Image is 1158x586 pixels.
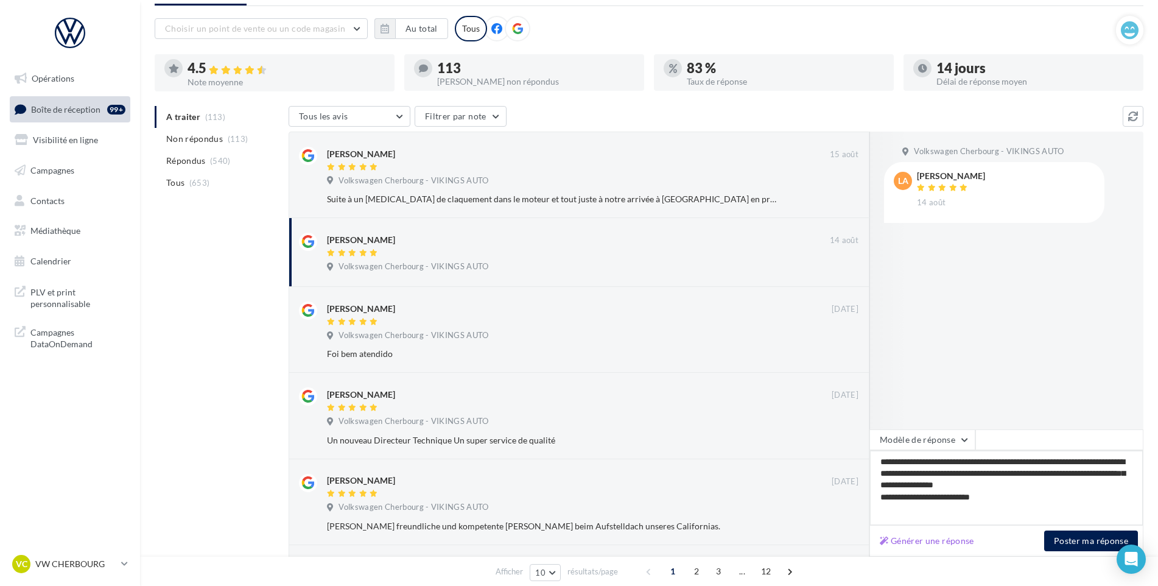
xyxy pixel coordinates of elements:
[339,261,488,272] span: Volkswagen Cherbourg - VIKINGS AUTO
[917,172,985,180] div: [PERSON_NAME]
[530,564,561,581] button: 10
[7,249,133,274] a: Calendrier
[567,566,618,577] span: résultats/page
[914,146,1064,157] span: Volkswagen Cherbourg - VIKINGS AUTO
[327,434,779,447] div: Un nouveau Directeur Technique Un super service de qualité
[166,133,223,145] span: Non répondus
[687,562,706,581] span: 2
[395,18,448,39] button: Au total
[35,558,116,570] p: VW CHERBOURG
[455,16,487,41] div: Tous
[33,135,98,145] span: Visibilité en ligne
[31,104,100,114] span: Boîte de réception
[374,18,448,39] button: Au total
[7,279,133,315] a: PLV et print personnalisable
[32,73,74,83] span: Opérations
[535,568,546,577] span: 10
[917,197,946,208] span: 14 août
[327,520,779,532] div: [PERSON_NAME] freundliche und kompetente [PERSON_NAME] beim Aufstelldach unseres Californias.
[327,303,395,315] div: [PERSON_NAME]
[30,324,125,350] span: Campagnes DataOnDemand
[830,149,858,160] span: 15 août
[327,475,395,487] div: [PERSON_NAME]
[875,534,979,548] button: Générer une réponse
[327,389,395,401] div: [PERSON_NAME]
[30,195,65,205] span: Contacts
[1044,531,1138,551] button: Poster ma réponse
[339,330,488,341] span: Volkswagen Cherbourg - VIKINGS AUTO
[496,566,523,577] span: Afficher
[155,18,368,39] button: Choisir un point de vente ou un code magasin
[327,348,779,360] div: Foi bem atendido
[10,552,130,576] a: VC VW CHERBOURG
[210,156,231,166] span: (540)
[188,62,385,76] div: 4.5
[437,77,634,86] div: [PERSON_NAME] non répondus
[663,562,683,581] span: 1
[30,284,125,310] span: PLV et print personnalisable
[7,66,133,91] a: Opérations
[16,558,27,570] span: VC
[830,235,858,246] span: 14 août
[437,62,634,75] div: 113
[188,78,385,86] div: Note moyenne
[327,193,779,205] div: Suite à un [MEDICAL_DATA] de claquement dans le moteur et tout juste à notre arrivée à [GEOGRAPHI...
[936,77,1134,86] div: Délai de réponse moyen
[832,390,858,401] span: [DATE]
[832,476,858,487] span: [DATE]
[756,562,776,581] span: 12
[687,62,884,75] div: 83 %
[339,502,488,513] span: Volkswagen Cherbourg - VIKINGS AUTO
[7,127,133,153] a: Visibilité en ligne
[166,177,184,189] span: Tous
[30,225,80,236] span: Médiathèque
[166,155,206,167] span: Répondus
[7,158,133,183] a: Campagnes
[415,106,507,127] button: Filtrer par note
[327,234,395,246] div: [PERSON_NAME]
[327,148,395,160] div: [PERSON_NAME]
[732,562,752,581] span: ...
[7,218,133,244] a: Médiathèque
[339,416,488,427] span: Volkswagen Cherbourg - VIKINGS AUTO
[30,256,71,266] span: Calendrier
[7,319,133,355] a: Campagnes DataOnDemand
[709,562,728,581] span: 3
[299,111,348,121] span: Tous les avis
[107,105,125,115] div: 99+
[832,304,858,315] span: [DATE]
[687,77,884,86] div: Taux de réponse
[869,429,975,450] button: Modèle de réponse
[165,23,345,34] span: Choisir un point de vente ou un code magasin
[936,62,1134,75] div: 14 jours
[228,134,248,144] span: (113)
[7,96,133,122] a: Boîte de réception99+
[339,175,488,186] span: Volkswagen Cherbourg - VIKINGS AUTO
[289,106,410,127] button: Tous les avis
[189,178,210,188] span: (653)
[898,175,908,187] span: LA
[7,188,133,214] a: Contacts
[1117,545,1146,574] div: Open Intercom Messenger
[30,165,74,175] span: Campagnes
